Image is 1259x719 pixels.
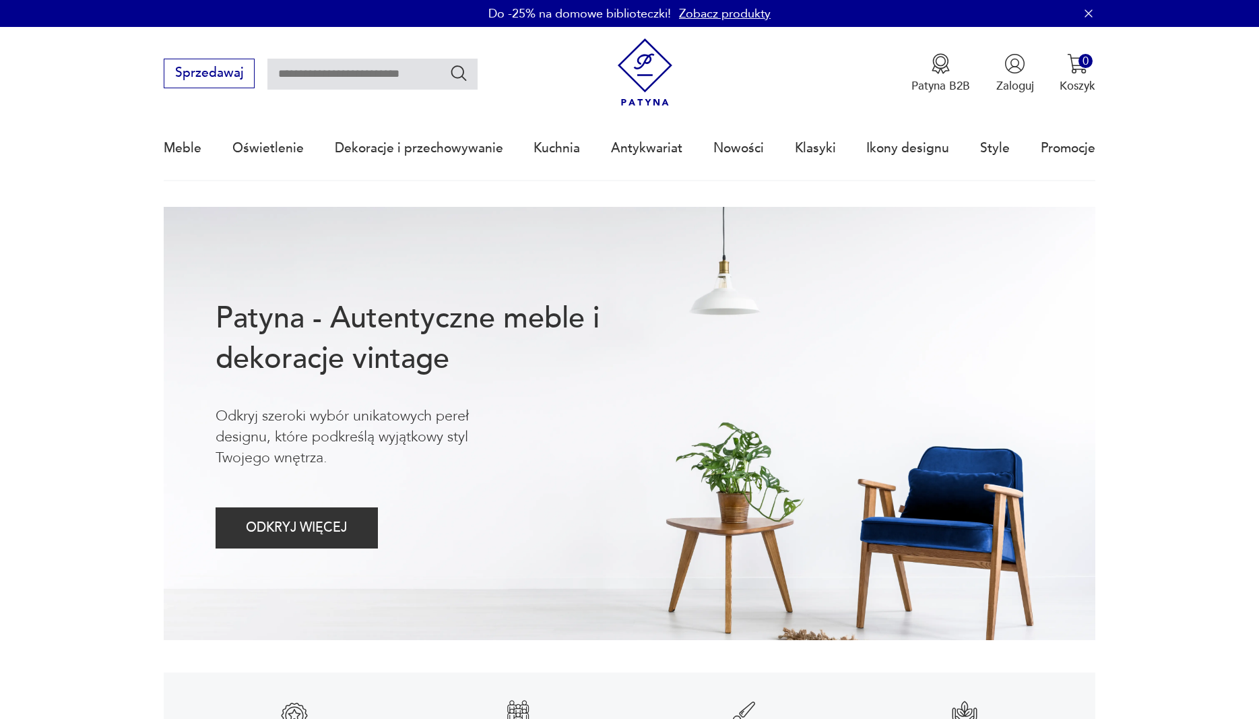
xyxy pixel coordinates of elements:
[1078,54,1093,68] div: 0
[216,524,378,534] a: ODKRYJ WIĘCEJ
[216,507,378,549] button: ODKRYJ WIĘCEJ
[911,53,970,94] a: Ikona medaluPatyna B2B
[216,299,652,379] h1: Patyna - Autentyczne meble i dekoracje vintage
[164,59,255,88] button: Sprzedawaj
[866,117,949,179] a: Ikony designu
[1004,53,1025,74] img: Ikonka użytkownika
[911,53,970,94] button: Patyna B2B
[996,53,1034,94] button: Zaloguj
[164,69,255,80] a: Sprzedawaj
[996,78,1034,94] p: Zaloguj
[164,117,201,179] a: Meble
[216,406,523,469] p: Odkryj szeroki wybór unikatowych pereł designu, które podkreślą wyjątkowy styl Twojego wnętrza.
[980,117,1010,179] a: Style
[911,78,970,94] p: Patyna B2B
[1060,78,1095,94] p: Koszyk
[449,63,469,83] button: Szukaj
[795,117,836,179] a: Klasyki
[232,117,304,179] a: Oświetlenie
[611,117,682,179] a: Antykwariat
[713,117,764,179] a: Nowości
[1067,53,1088,74] img: Ikona koszyka
[1060,53,1095,94] button: 0Koszyk
[1041,117,1095,179] a: Promocje
[930,53,951,74] img: Ikona medalu
[335,117,503,179] a: Dekoracje i przechowywanie
[611,38,679,106] img: Patyna - sklep z meblami i dekoracjami vintage
[534,117,580,179] a: Kuchnia
[679,5,771,22] a: Zobacz produkty
[488,5,671,22] p: Do -25% na domowe biblioteczki!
